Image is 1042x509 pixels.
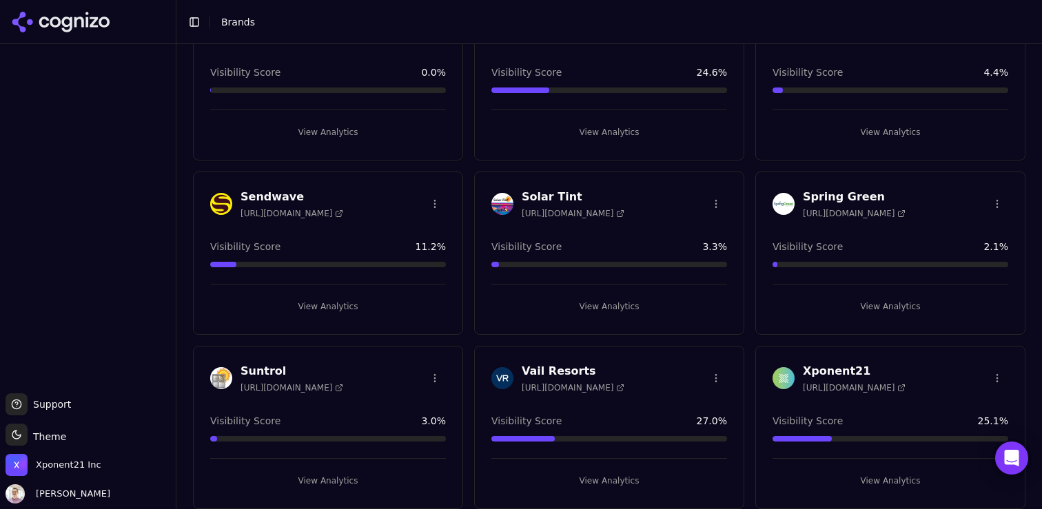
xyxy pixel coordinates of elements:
[773,193,795,215] img: Spring Green
[221,15,1003,29] nav: breadcrumb
[773,240,843,253] span: Visibility Score
[773,414,843,428] span: Visibility Score
[803,189,906,205] h3: Spring Green
[6,454,28,476] img: Xponent21 Inc
[416,240,446,253] span: 11.2 %
[210,470,446,492] button: View Analytics
[491,367,513,389] img: Vail Resorts
[995,442,1028,475] div: Open Intercom Messenger
[491,295,727,318] button: View Analytics
[773,121,1008,143] button: View Analytics
[30,488,110,500] span: [PERSON_NAME]
[210,295,446,318] button: View Analytics
[773,367,795,389] img: Xponent21
[210,65,280,79] span: Visibility Score
[6,454,101,476] button: Open organization switcher
[421,414,446,428] span: 3.0 %
[522,208,624,219] span: [URL][DOMAIN_NAME]
[210,414,280,428] span: Visibility Score
[241,382,343,393] span: [URL][DOMAIN_NAME]
[983,65,1008,79] span: 4.4 %
[522,382,624,393] span: [URL][DOMAIN_NAME]
[803,208,906,219] span: [URL][DOMAIN_NAME]
[773,470,1008,492] button: View Analytics
[421,65,446,79] span: 0.0 %
[803,382,906,393] span: [URL][DOMAIN_NAME]
[978,414,1008,428] span: 25.1 %
[491,470,727,492] button: View Analytics
[522,189,624,205] h3: Solar Tint
[702,240,727,253] span: 3.3 %
[983,240,1008,253] span: 2.1 %
[210,121,446,143] button: View Analytics
[697,65,727,79] span: 24.6 %
[697,414,727,428] span: 27.0 %
[491,240,562,253] span: Visibility Score
[36,459,101,471] span: Xponent21 Inc
[210,367,232,389] img: Suntrol
[773,295,1008,318] button: View Analytics
[210,193,232,215] img: Sendwave
[210,240,280,253] span: Visibility Score
[803,363,906,380] h3: Xponent21
[491,193,513,215] img: Solar Tint
[522,363,624,380] h3: Vail Resorts
[491,414,562,428] span: Visibility Score
[241,208,343,219] span: [URL][DOMAIN_NAME]
[6,484,110,503] button: Open user button
[491,65,562,79] span: Visibility Score
[241,363,343,380] h3: Suntrol
[28,431,66,442] span: Theme
[241,189,343,205] h3: Sendwave
[773,65,843,79] span: Visibility Score
[491,121,727,143] button: View Analytics
[6,484,25,503] img: Kiryako Sharikas
[28,397,71,411] span: Support
[221,17,255,28] span: Brands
